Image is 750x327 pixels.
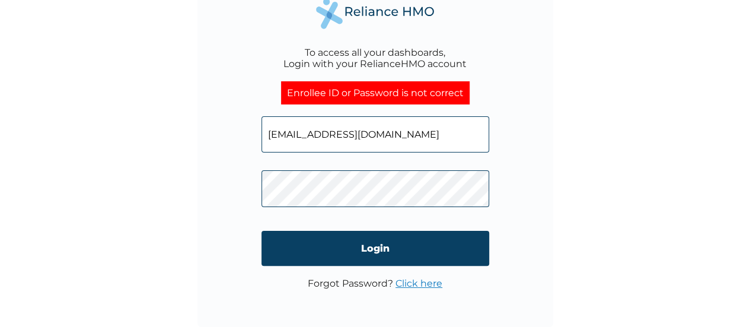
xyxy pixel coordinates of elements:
p: Forgot Password? [308,278,442,289]
div: Enrollee ID or Password is not correct [281,81,470,104]
input: Email address or HMO ID [261,116,489,153]
div: To access all your dashboards, Login with your RelianceHMO account [283,47,467,69]
input: Login [261,231,489,266]
a: Click here [395,278,442,289]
